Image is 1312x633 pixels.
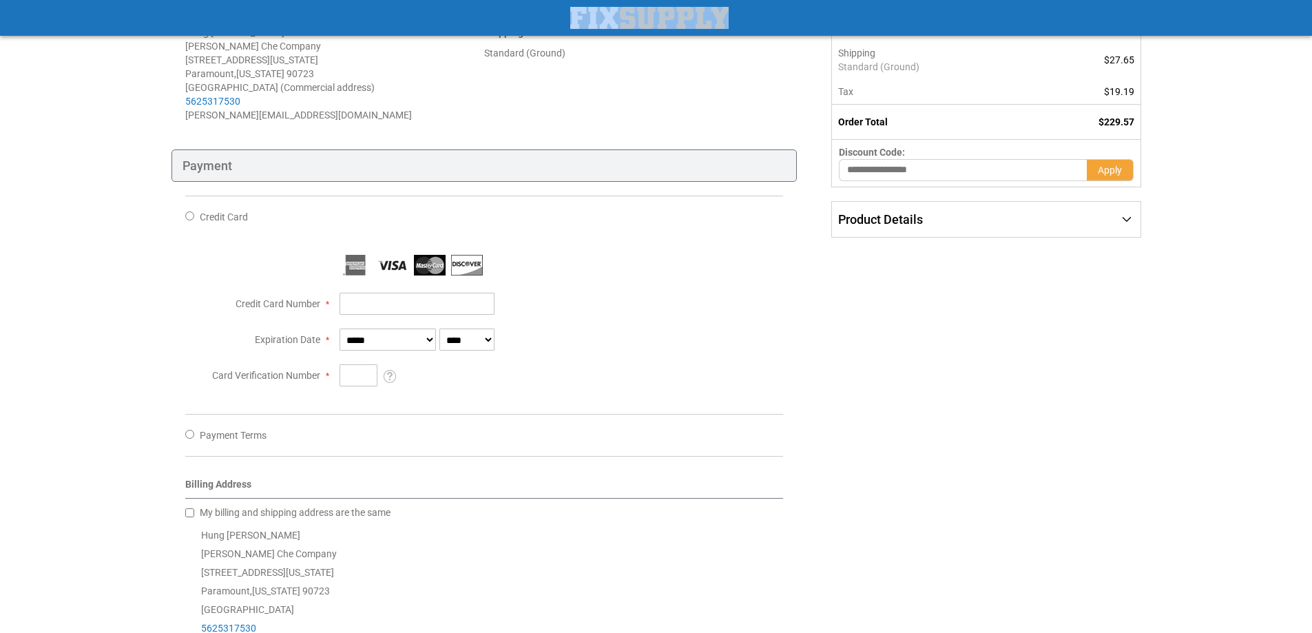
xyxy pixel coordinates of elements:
[1104,54,1134,65] span: $27.65
[484,27,562,38] strong: :
[832,79,1035,105] th: Tax
[1098,116,1134,127] span: $229.57
[839,147,905,158] span: Discount Code:
[236,298,320,309] span: Credit Card Number
[451,255,483,276] img: Discover
[200,211,248,222] span: Credit Card
[212,370,320,381] span: Card Verification Number
[1087,159,1134,181] button: Apply
[484,27,559,38] span: Shipping Method
[171,149,798,183] div: Payment
[236,68,284,79] span: [US_STATE]
[414,255,446,276] img: MasterCard
[200,507,391,518] span: My billing and shipping address are the same
[252,585,300,596] span: [US_STATE]
[185,25,484,122] address: Hung [PERSON_NAME] [PERSON_NAME] Che Company [STREET_ADDRESS][US_STATE] Paramount , 90723 [GEOGRA...
[838,60,1028,74] span: Standard (Ground)
[838,116,888,127] strong: Order Total
[185,96,240,107] a: 5625317530
[570,7,729,29] img: Fix Industrial Supply
[377,255,408,276] img: Visa
[185,477,784,499] div: Billing Address
[570,7,729,29] a: store logo
[1104,86,1134,97] span: $19.19
[838,212,923,227] span: Product Details
[484,46,783,60] div: Standard (Ground)
[838,48,875,59] span: Shipping
[340,255,371,276] img: American Express
[1098,165,1122,176] span: Apply
[185,110,412,121] span: [PERSON_NAME][EMAIL_ADDRESS][DOMAIN_NAME]
[200,430,267,441] span: Payment Terms
[255,334,320,345] span: Expiration Date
